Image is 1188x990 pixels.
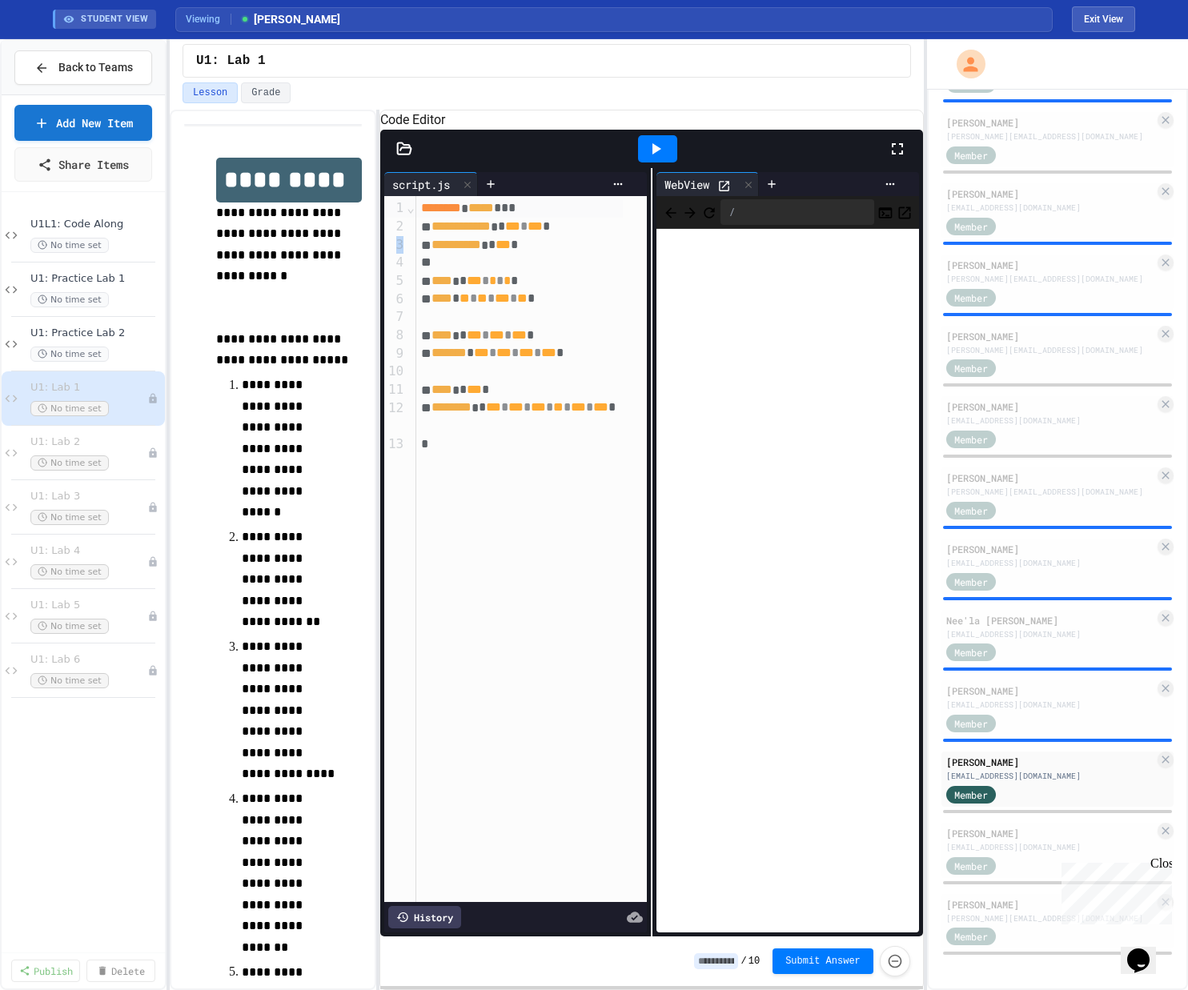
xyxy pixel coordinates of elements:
span: U1: Lab 1 [30,381,147,395]
div: [PERSON_NAME] [946,826,1154,840]
span: No time set [30,455,109,471]
div: [PERSON_NAME] [946,755,1154,769]
span: No time set [30,292,109,307]
button: Exit student view [1072,6,1135,32]
span: U1: Practice Lab 1 [30,272,162,286]
span: U1: Lab 1 [196,51,265,70]
span: Member [954,219,988,234]
div: Unpublished [147,556,159,567]
div: [EMAIL_ADDRESS][DOMAIN_NAME] [946,557,1154,569]
div: [PERSON_NAME][EMAIL_ADDRESS][DOMAIN_NAME] [946,912,1154,924]
div: [PERSON_NAME] [946,329,1154,343]
span: No time set [30,564,109,579]
button: Back to Teams [14,50,152,85]
span: No time set [30,347,109,362]
span: No time set [30,510,109,525]
span: U1: Practice Lab 2 [30,327,162,340]
span: Member [954,503,988,518]
div: [PERSON_NAME] [946,186,1154,201]
span: STUDENT VIEW [81,13,148,26]
a: Publish [11,960,80,982]
a: Share Items [14,147,152,182]
div: Unpublished [147,447,159,459]
a: Delete [86,960,155,982]
span: No time set [30,619,109,634]
iframe: chat widget [1055,856,1172,924]
span: Back to Teams [58,59,133,76]
div: [EMAIL_ADDRESS][DOMAIN_NAME] [946,628,1154,640]
div: [PERSON_NAME] [946,683,1154,698]
div: [PERSON_NAME][EMAIL_ADDRESS][DOMAIN_NAME] [946,273,1154,285]
div: [EMAIL_ADDRESS][DOMAIN_NAME] [946,699,1154,711]
span: Member [954,432,988,447]
div: [PERSON_NAME] [946,542,1154,556]
span: No time set [30,238,109,253]
span: Member [954,148,988,162]
span: [PERSON_NAME] [239,11,340,28]
div: Unpublished [147,611,159,622]
span: Member [954,716,988,731]
span: Viewing [186,12,231,26]
div: [PERSON_NAME] [946,258,1154,272]
div: [EMAIL_ADDRESS][DOMAIN_NAME] [946,415,1154,427]
div: [EMAIL_ADDRESS][DOMAIN_NAME] [946,770,1154,782]
a: Add New Item [14,105,152,141]
div: [PERSON_NAME] [946,399,1154,414]
span: Member [954,788,988,802]
div: [PERSON_NAME][EMAIL_ADDRESS][DOMAIN_NAME] [946,130,1154,142]
span: Member [954,859,988,873]
button: Lesson [183,82,238,103]
button: Grade [241,82,291,103]
div: Unpublished [147,502,159,513]
span: No time set [30,401,109,416]
div: Chat with us now!Close [6,6,110,102]
span: Member [954,361,988,375]
span: Member [954,929,988,944]
span: No time set [30,673,109,688]
div: [PERSON_NAME][EMAIL_ADDRESS][DOMAIN_NAME] [946,344,1154,356]
span: U1: Lab 6 [30,653,147,667]
div: [EMAIL_ADDRESS][DOMAIN_NAME] [946,841,1154,853]
span: U1: Lab 2 [30,435,147,449]
div: [PERSON_NAME] [946,897,1154,912]
div: [EMAIL_ADDRESS][DOMAIN_NAME] [946,202,1154,214]
span: Member [954,575,988,589]
span: U1: Lab 4 [30,544,147,558]
span: Member [954,645,988,659]
div: Unpublished [147,665,159,676]
iframe: chat widget [1121,926,1172,974]
div: Nee'la [PERSON_NAME] [946,613,1154,627]
span: U1: Lab 3 [30,490,147,503]
span: Member [954,291,988,305]
div: [PERSON_NAME] [946,471,1154,485]
div: [PERSON_NAME][EMAIL_ADDRESS][DOMAIN_NAME] [946,486,1154,498]
div: My Account [940,46,989,82]
span: U1: Lab 5 [30,599,147,612]
div: Unpublished [147,393,159,404]
div: [PERSON_NAME] [946,115,1154,130]
span: U1L1: Code Along [30,218,162,231]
